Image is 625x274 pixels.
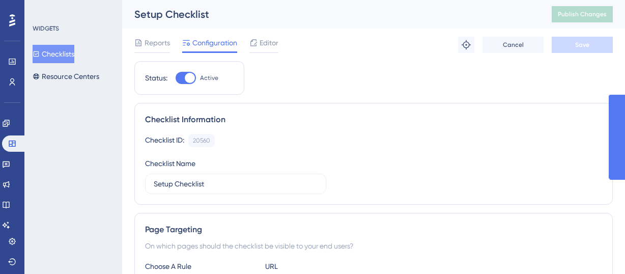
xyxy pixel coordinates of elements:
span: Cancel [503,41,524,49]
div: Checklist Name [145,157,195,170]
div: Status: [145,72,167,84]
span: Save [575,41,589,49]
span: Editor [260,37,278,49]
div: URL [265,260,377,272]
span: Configuration [192,37,237,49]
button: Save [552,37,613,53]
span: Reports [145,37,170,49]
div: On which pages should the checklist be visible to your end users? [145,240,602,252]
button: Cancel [482,37,544,53]
div: Setup Checklist [134,7,526,21]
span: Active [200,74,218,82]
button: Checklists [33,45,74,63]
div: Choose A Rule [145,260,257,272]
button: Resource Centers [33,67,99,86]
div: Checklist Information [145,114,602,126]
div: WIDGETS [33,24,59,33]
div: Checklist ID: [145,134,184,147]
button: Publish Changes [552,6,613,22]
div: Page Targeting [145,224,602,236]
input: Type your Checklist name [154,178,318,189]
div: 20560 [193,136,210,145]
span: Publish Changes [558,10,607,18]
iframe: UserGuiding AI Assistant Launcher [582,234,613,264]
